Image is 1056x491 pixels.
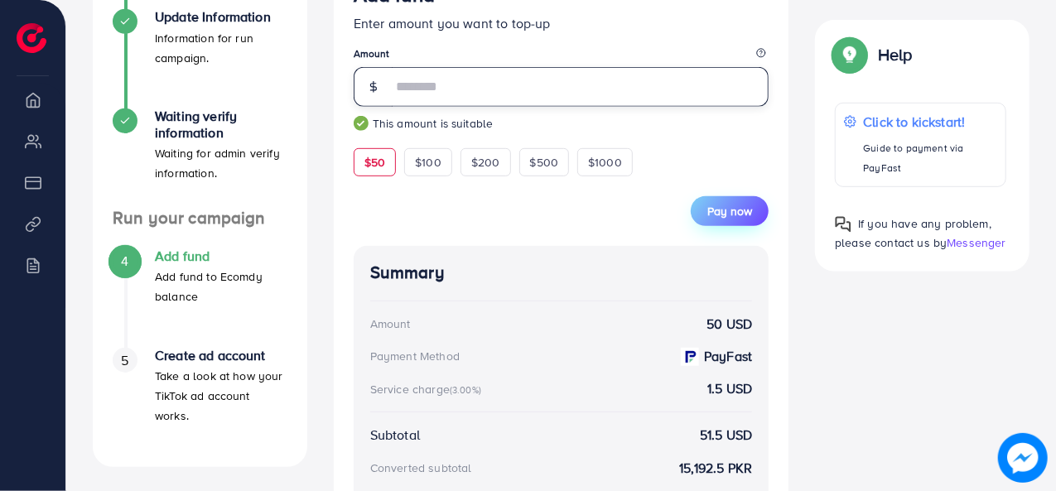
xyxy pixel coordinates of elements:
[707,379,752,398] strong: 1.5 USD
[370,426,420,445] div: Subtotal
[947,234,1005,251] span: Messenger
[704,347,752,366] strong: PayFast
[354,46,769,67] legend: Amount
[998,433,1048,483] img: image
[471,154,500,171] span: $200
[681,348,699,366] img: payment
[706,315,752,334] strong: 50 USD
[155,9,287,25] h4: Update Information
[93,348,307,447] li: Create ad account
[707,203,752,219] span: Pay now
[354,115,769,132] small: This amount is suitable
[121,351,128,370] span: 5
[354,13,769,33] p: Enter amount you want to top-up
[835,40,865,70] img: Popup guide
[155,248,287,264] h4: Add fund
[878,45,913,65] p: Help
[121,252,128,271] span: 4
[93,108,307,208] li: Waiting verify information
[155,143,287,183] p: Waiting for admin verify information.
[691,196,769,226] button: Pay now
[370,262,753,283] h4: Summary
[835,216,851,233] img: Popup guide
[370,315,411,332] div: Amount
[370,460,472,476] div: Converted subtotal
[530,154,559,171] span: $500
[415,154,441,171] span: $100
[155,28,287,68] p: Information for run campaign.
[93,9,307,108] li: Update Information
[700,426,752,445] strong: 51.5 USD
[588,154,622,171] span: $1000
[155,348,287,363] h4: Create ad account
[93,208,307,229] h4: Run your campaign
[17,23,46,53] img: logo
[364,154,385,171] span: $50
[679,459,752,478] strong: 15,192.5 PKR
[370,381,486,397] div: Service charge
[863,138,997,178] p: Guide to payment via PayFast
[863,112,997,132] p: Click to kickstart!
[155,108,287,140] h4: Waiting verify information
[835,215,991,251] span: If you have any problem, please contact us by
[155,267,287,306] p: Add fund to Ecomdy balance
[155,366,287,426] p: Take a look at how your TikTok ad account works.
[354,116,369,131] img: guide
[93,248,307,348] li: Add fund
[370,348,460,364] div: Payment Method
[450,383,481,397] small: (3.00%)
